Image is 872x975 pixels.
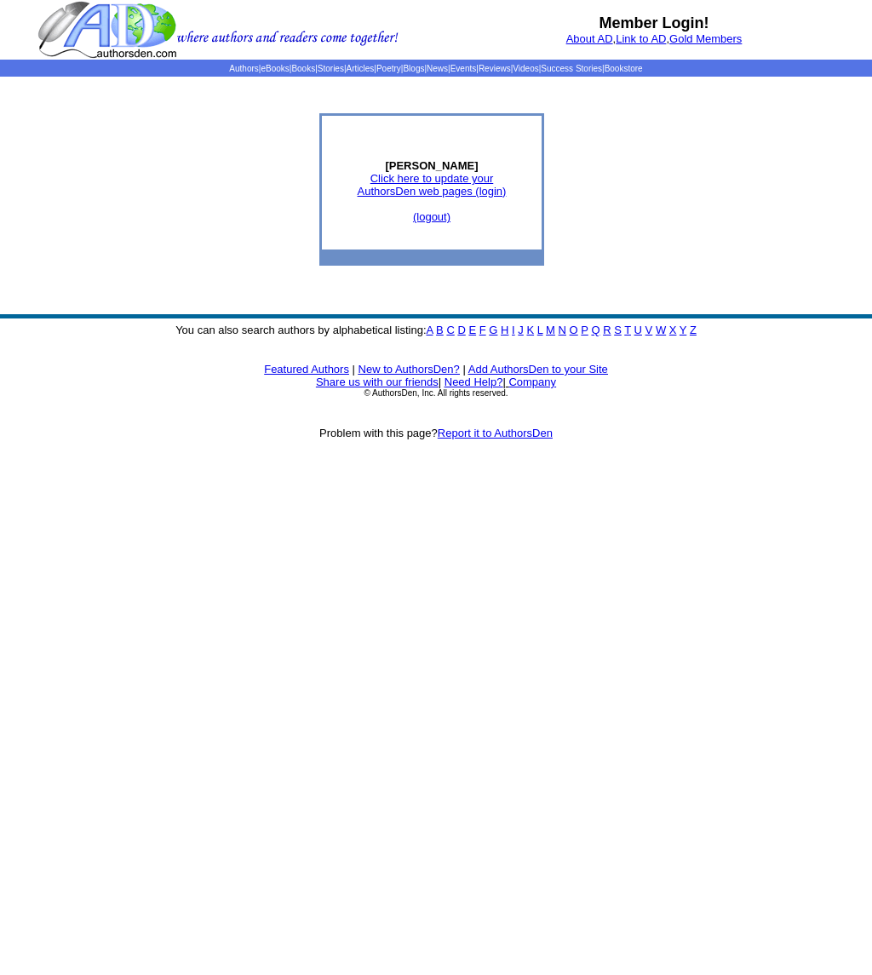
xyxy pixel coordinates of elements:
b: [PERSON_NAME] [385,159,478,172]
a: Y [680,324,686,336]
a: Click here to update yourAuthorsDen web pages (login) [358,172,507,198]
a: Stories [318,64,344,73]
a: Bookstore [605,64,643,73]
a: Events [450,64,477,73]
a: J [518,324,524,336]
a: O [570,324,578,336]
a: About AD [566,32,613,45]
a: Need Help? [445,376,503,388]
font: | [462,363,465,376]
a: Q [591,324,599,336]
a: L [537,324,543,336]
a: R [603,324,611,336]
a: Books [291,64,315,73]
a: News [427,64,448,73]
a: Company [508,376,556,388]
a: New to AuthorsDen? [359,363,460,376]
a: eBooks [261,64,289,73]
a: Success Stories [541,64,602,73]
a: F [479,324,486,336]
a: V [645,324,653,336]
a: Link to AD [616,32,666,45]
a: Reviews [479,64,511,73]
font: Problem with this page? [319,427,553,439]
a: K [526,324,534,336]
font: You can also search authors by alphabetical listing: [175,324,697,336]
a: Gold Members [669,32,742,45]
a: Report it to AuthorsDen [438,427,553,439]
a: Blogs [403,64,424,73]
a: Z [690,324,697,336]
font: , , [566,32,743,45]
a: D [457,324,465,336]
a: U [634,324,642,336]
a: G [489,324,497,336]
a: Featured Authors [264,363,349,376]
font: | [353,363,355,376]
a: I [512,324,515,336]
a: S [614,324,622,336]
a: P [581,324,588,336]
font: | [502,376,556,388]
a: E [468,324,476,336]
a: Poetry [376,64,401,73]
b: Member Login! [599,14,709,32]
a: M [546,324,555,336]
a: B [436,324,444,336]
a: Articles [347,64,375,73]
a: Authors [229,64,258,73]
a: Videos [513,64,538,73]
a: N [559,324,566,336]
a: H [501,324,508,336]
a: A [427,324,433,336]
a: (logout) [413,210,450,223]
a: Share us with our friends [316,376,439,388]
font: © AuthorsDen, Inc. All rights reserved. [364,388,508,398]
font: | [439,376,441,388]
span: | | | | | | | | | | | | [229,64,642,73]
a: C [446,324,454,336]
a: X [669,324,677,336]
a: Add AuthorsDen to your Site [468,363,608,376]
a: W [656,324,666,336]
a: T [624,324,631,336]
